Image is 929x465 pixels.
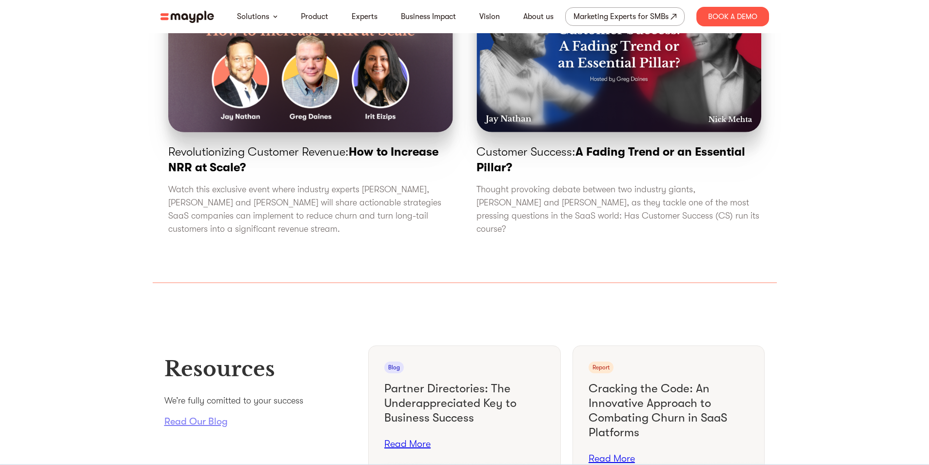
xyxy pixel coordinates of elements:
[573,10,669,23] div: Marketing Experts for SMBs
[384,381,545,425] h4: Partner Directories: The Underappreciated Key to Business Success
[273,15,277,18] img: arrow-down
[168,183,453,236] p: Watch this exclusive event where industry experts [PERSON_NAME], [PERSON_NAME] and [PERSON_NAME] ...
[401,11,456,22] a: Business Impact
[565,7,685,26] a: Marketing Experts for SMBs
[301,11,328,22] a: Product
[696,7,769,26] div: Book A Demo
[523,11,553,22] a: About us
[384,362,404,373] div: Blog
[753,352,929,465] iframe: Chat Widget
[476,144,761,175] p: Customer Success:
[589,362,613,373] div: report
[164,355,357,383] h3: Resources
[237,11,269,22] a: Solutions
[589,381,749,440] h4: Cracking the Code: An Innovative Approach to Combating Churn in SaaS Platforms
[352,11,377,22] a: Experts
[164,415,357,428] a: Read Our Blog
[476,183,761,236] p: Thought provoking debate between two industry giants, [PERSON_NAME] and [PERSON_NAME], as they ta...
[476,145,745,174] span: A Fading Trend or an Essential Pillar?
[164,394,357,407] p: We’re fully comitted to your success
[589,452,635,465] a: Read More
[160,11,214,23] img: mayple-logo
[384,438,431,450] a: Read More
[168,144,453,175] p: Revolutionizing Customer Revenue:
[479,11,500,22] a: Vision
